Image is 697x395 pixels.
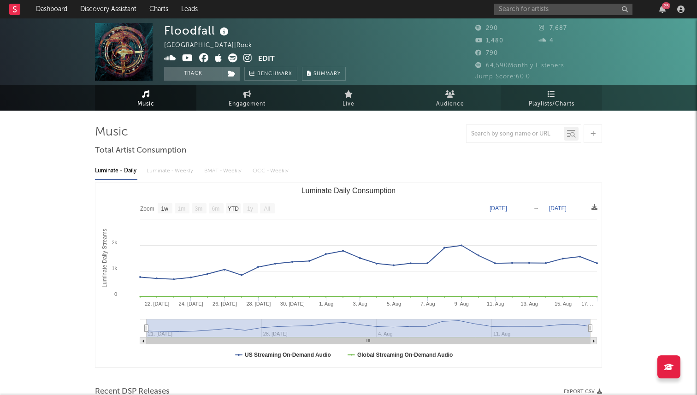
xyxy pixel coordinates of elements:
text: 6m [212,206,220,212]
text: 28. [DATE] [246,301,271,307]
span: Summary [313,71,341,77]
text: 5. Aug [387,301,401,307]
text: 13. Aug [521,301,538,307]
span: Jump Score: 60.0 [475,74,530,80]
text: Luminate Daily Consumption [301,187,396,195]
text: 1w [161,206,169,212]
span: Engagement [229,99,266,110]
text: [DATE] [549,205,567,212]
text: 26. [DATE] [213,301,237,307]
text: 22. [DATE] [145,301,169,307]
text: All [264,206,270,212]
text: 2k [112,240,117,245]
span: 4 [539,38,554,44]
text: → [533,205,539,212]
span: Live [343,99,354,110]
a: Engagement [196,85,298,111]
text: 1m [178,206,186,212]
div: Floodfall [164,23,231,38]
text: 9. Aug [455,301,469,307]
text: 1k [112,265,117,271]
span: 290 [475,25,498,31]
span: Benchmark [257,69,292,80]
svg: Luminate Daily Consumption [95,183,602,367]
button: 25 [659,6,666,13]
input: Search for artists [494,4,632,15]
a: Live [298,85,399,111]
text: Zoom [140,206,154,212]
text: 3. Aug [353,301,367,307]
text: YTD [228,206,239,212]
span: 790 [475,50,498,56]
div: [GEOGRAPHIC_DATA] | Rock [164,40,263,51]
a: Benchmark [244,67,297,81]
input: Search by song name or URL [467,130,564,138]
text: 30. [DATE] [280,301,305,307]
text: 17. … [581,301,595,307]
button: Track [164,67,222,81]
text: 3m [195,206,203,212]
span: Total Artist Consumption [95,145,186,156]
text: [DATE] [490,205,507,212]
button: Export CSV [564,389,602,395]
button: Summary [302,67,346,81]
a: Audience [399,85,501,111]
div: 25 [662,2,670,9]
text: 11. Aug [487,301,504,307]
text: Global Streaming On-Demand Audio [357,352,453,358]
span: 7,687 [539,25,567,31]
span: 1,480 [475,38,503,44]
text: 15. Aug [555,301,572,307]
text: US Streaming On-Demand Audio [245,352,331,358]
a: Playlists/Charts [501,85,602,111]
text: 1. Aug [319,301,333,307]
text: 1y [247,206,253,212]
button: Edit [258,53,275,65]
span: 64,590 Monthly Listeners [475,63,564,69]
div: Luminate - Daily [95,163,137,179]
text: Luminate Daily Streams [101,229,108,287]
span: Playlists/Charts [529,99,574,110]
text: 24. [DATE] [179,301,203,307]
text: 0 [114,291,117,297]
text: 7. Aug [420,301,435,307]
span: Audience [436,99,464,110]
a: Music [95,85,196,111]
span: Music [137,99,154,110]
